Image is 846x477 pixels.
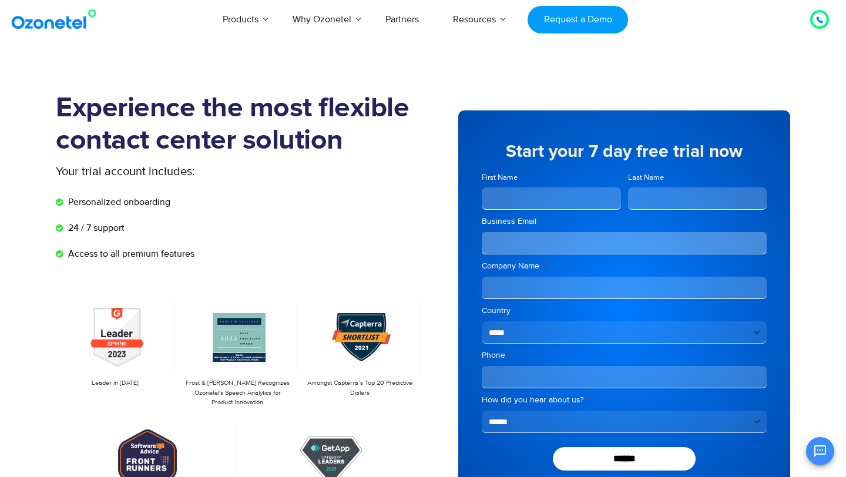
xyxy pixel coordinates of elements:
label: Last Name [628,172,767,183]
label: Company Name [482,260,767,272]
label: Country [482,305,767,317]
p: Your trial account includes: [56,163,335,180]
button: Open chat [806,437,834,465]
label: How did you hear about us? [482,394,767,406]
a: Request a Demo [528,6,628,33]
label: Phone [482,350,767,361]
span: 24 / 7 support [65,221,125,235]
h1: Experience the most flexible contact center solution [56,92,423,157]
p: Frost & [PERSON_NAME] Recognizes Ozonetel's Speech Analytics for Product Innovation [184,378,291,408]
span: Personalized onboarding [65,195,170,209]
p: Leader in [DATE] [62,378,169,388]
h5: Start your 7 day free trial now [482,143,767,160]
label: Business Email [482,216,767,227]
p: Amongst Capterra’s Top 20 Predictive Dialers [307,378,414,398]
span: Access to all premium features [65,247,194,261]
label: First Name [482,172,621,183]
